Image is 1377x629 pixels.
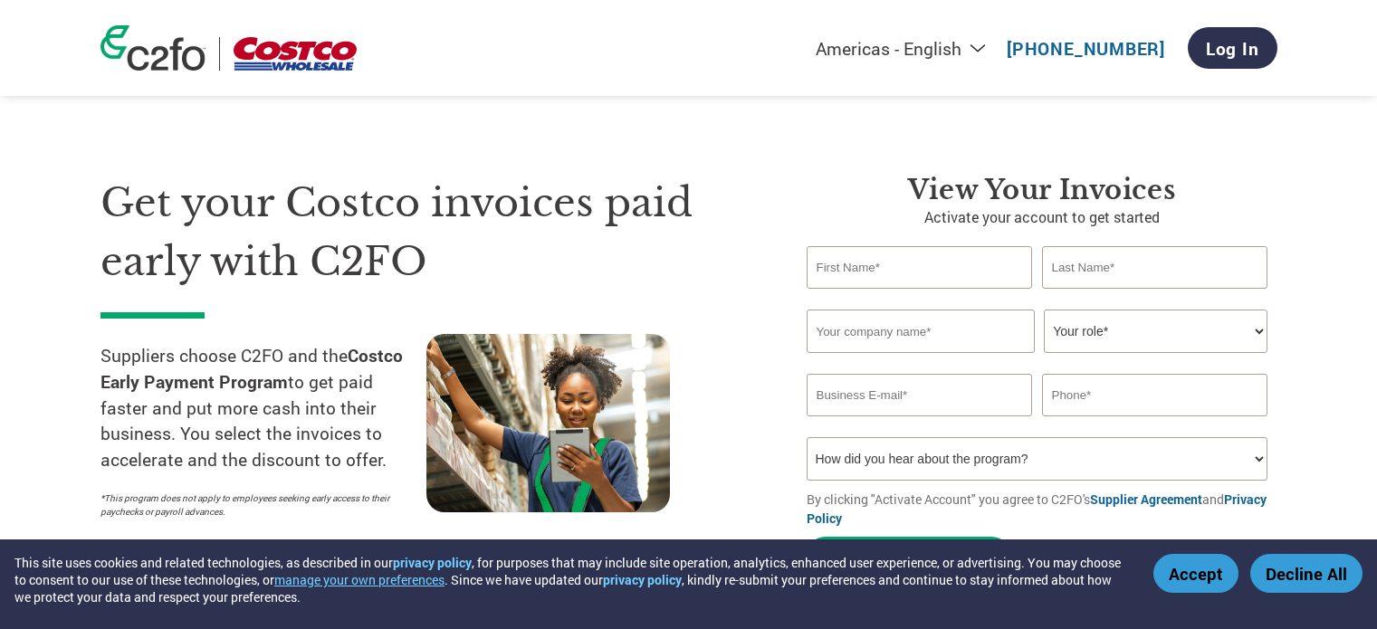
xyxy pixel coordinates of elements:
[807,491,1267,527] a: Privacy Policy
[1188,27,1277,69] a: Log In
[1153,554,1238,593] button: Accept
[100,491,408,519] p: *This program does not apply to employees seeking early access to their paychecks or payroll adva...
[807,206,1277,228] p: Activate your account to get started
[426,334,670,512] img: supply chain worker
[807,174,1277,206] h3: View Your Invoices
[807,310,1035,353] input: Your company name*
[603,571,682,588] a: privacy policy
[1090,491,1202,508] a: Supplier Agreement
[807,490,1277,528] p: By clicking "Activate Account" you agree to C2FO's and
[100,25,206,71] img: c2fo logo
[234,37,357,71] img: Costco
[274,571,445,588] button: manage your own preferences
[807,246,1033,289] input: First Name*
[1042,418,1268,430] div: Inavlid Phone Number
[807,291,1033,302] div: Invalid first name or first name is too long
[1042,291,1268,302] div: Invalid last name or last name is too long
[807,418,1033,430] div: Inavlid Email Address
[100,174,752,291] h1: Get your Costco invoices paid early with C2FO
[100,343,426,473] p: Suppliers choose C2FO and the to get paid faster and put more cash into their business. You selec...
[1042,246,1268,289] input: Last Name*
[1007,37,1165,60] a: [PHONE_NUMBER]
[100,344,403,393] strong: Costco Early Payment Program
[1250,554,1363,593] button: Decline All
[14,554,1127,605] div: This site uses cookies and related technologies, as described in our , for purposes that may incl...
[807,537,1010,574] button: Activate Account
[807,374,1033,416] input: Invalid Email format
[807,355,1268,367] div: Invalid company name or company name is too long
[393,554,472,571] a: privacy policy
[1042,374,1268,416] input: Phone*
[1044,310,1267,353] select: Title/Role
